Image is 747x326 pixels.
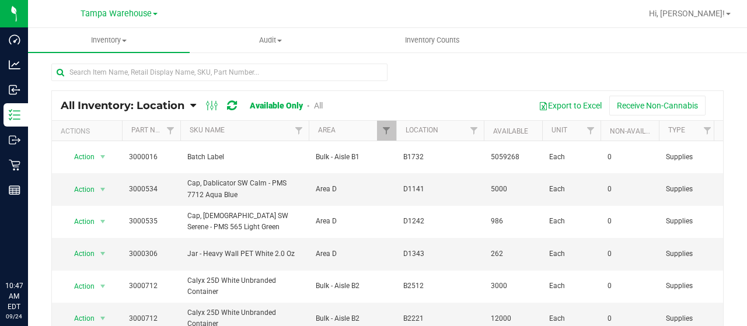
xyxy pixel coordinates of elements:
span: 5059268 [491,152,535,163]
span: Audit [190,35,351,45]
span: Hi, [PERSON_NAME]! [649,9,725,18]
a: Filter [289,121,309,141]
span: All Inventory: Location [61,99,184,112]
span: 3000534 [129,184,173,195]
inline-svg: Dashboard [9,34,20,45]
a: Filter [698,121,717,141]
a: Available Only [250,101,303,110]
inline-svg: Retail [9,159,20,171]
span: B1732 [403,152,477,163]
span: Area D [316,248,389,260]
iframe: Resource center [12,233,47,268]
span: Tampa Warehouse [81,9,152,19]
button: Receive Non-Cannabis [609,96,706,115]
span: Calyx 25D White Unbranded Container [187,275,302,297]
input: Search Item Name, Retail Display Name, SKU, Part Number... [51,64,388,81]
a: Inventory [28,28,190,52]
inline-svg: Analytics [9,59,20,71]
span: Area D [316,216,389,227]
span: Inventory Counts [389,35,476,45]
span: 3000016 [129,152,173,163]
span: Batch Label [187,152,302,163]
a: Non-Available [610,127,662,135]
span: Action [64,213,95,230]
p: 09/24 [5,312,23,321]
a: Filter [161,121,180,141]
a: Location [406,126,438,134]
a: Part Number [131,126,178,134]
span: 0 [608,216,652,227]
span: D1141 [403,184,477,195]
button: Export to Excel [531,96,609,115]
span: select [96,278,110,295]
span: D1343 [403,248,477,260]
span: Bulk - Aisle B2 [316,313,389,324]
a: SKU Name [190,126,225,134]
span: 5000 [491,184,535,195]
span: D1242 [403,216,477,227]
span: Each [549,216,594,227]
span: Cap, Dablicator SW Calm - PMS 7712 Aqua Blue [187,178,302,200]
a: Filter [377,121,396,141]
span: Each [549,313,594,324]
span: 3000306 [129,248,173,260]
span: B2512 [403,281,477,292]
span: 0 [608,152,652,163]
span: Supplies [666,184,710,195]
a: Unit [551,126,567,134]
div: Actions [61,127,117,135]
span: Supplies [666,216,710,227]
span: Bulk - Aisle B1 [316,152,389,163]
span: Each [549,152,594,163]
inline-svg: Inbound [9,84,20,96]
a: All [314,101,323,110]
span: 986 [491,216,535,227]
span: Action [64,181,95,198]
span: Action [64,149,95,165]
span: select [96,149,110,165]
span: 12000 [491,313,535,324]
span: 0 [608,281,652,292]
a: Available [493,127,528,135]
span: Cap, [DEMOGRAPHIC_DATA] SW Serene - PMS 565 Light Green [187,211,302,233]
span: 262 [491,248,535,260]
span: 3000 [491,281,535,292]
span: Action [64,278,95,295]
span: 3000712 [129,313,173,324]
a: All Inventory: Location [61,99,190,112]
span: Each [549,248,594,260]
p: 10:47 AM EDT [5,281,23,312]
a: Audit [190,28,351,52]
inline-svg: Outbound [9,134,20,146]
span: Supplies [666,281,710,292]
a: Inventory Counts [351,28,513,52]
span: 3000712 [129,281,173,292]
a: Filter [465,121,484,141]
span: Bulk - Aisle B2 [316,281,389,292]
span: Each [549,184,594,195]
span: B2221 [403,313,477,324]
inline-svg: Inventory [9,109,20,121]
span: 3000535 [129,216,173,227]
span: Each [549,281,594,292]
span: Inventory [28,35,190,45]
span: Supplies [666,152,710,163]
span: select [96,181,110,198]
span: select [96,246,110,262]
span: 0 [608,184,652,195]
span: Action [64,246,95,262]
span: Supplies [666,313,710,324]
a: Area [318,126,336,134]
a: Type [668,126,685,134]
a: Filter [581,121,601,141]
span: Jar - Heavy Wall PET White 2.0 Oz [187,248,302,260]
span: Area D [316,184,389,195]
span: Supplies [666,248,710,260]
inline-svg: Reports [9,184,20,196]
span: select [96,213,110,230]
span: 0 [608,248,652,260]
span: 0 [608,313,652,324]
